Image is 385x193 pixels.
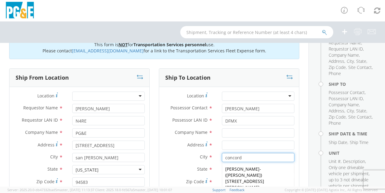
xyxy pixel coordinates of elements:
span: Ship Time [350,139,368,145]
span: Address [38,142,54,148]
li: , [329,165,374,189]
span: Zip Code [329,114,346,120]
img: pge-logo-06675f144f4cfa6a6814.png [5,2,35,20]
span: Requestor LAN ID [22,117,58,123]
li: , [329,64,347,70]
span: Location [37,93,54,99]
span: master, [DATE] 10:01:07 [135,187,172,192]
span: Site Contact [348,114,372,120]
span: [PERSON_NAME] [226,172,261,178]
li: , [329,58,345,64]
input: Shipment, Tracking or Reference Number (at least 4 chars) [180,26,333,38]
div: [US_STATE] [76,167,99,173]
li: , [329,46,364,52]
span: master, [DATE] 11:13:37 [57,187,94,192]
span: Zip Code [186,179,204,184]
span: State [197,166,207,172]
h4: Unit [329,151,376,155]
span: City [347,108,354,114]
u: NOT [118,42,128,47]
span: Phone [329,120,341,126]
a: Support [212,187,226,192]
span: Phone [329,70,341,76]
li: , [329,102,360,108]
span: Possessor Contact [329,89,365,95]
li: , [329,89,366,96]
span: Unit # [329,158,341,164]
span: Company Name [329,102,359,108]
span: Company Name [329,52,359,58]
span: State [356,108,366,114]
li: , [329,139,348,146]
span: City [347,58,354,64]
li: , [347,108,355,114]
li: , [329,108,345,114]
span: Location [187,93,204,99]
li: , [348,114,373,120]
li: , [347,58,355,64]
div: This form is for use. Please contact for a link to the Transportation Services Fleet Expense form. [9,36,299,59]
li: , [329,96,364,102]
h3: Ship To Location [165,75,211,81]
li: , [329,158,342,165]
a: Feedback [230,187,245,192]
span: Zip Code [329,64,346,70]
span: Requestor Name [23,105,58,111]
li: , [329,114,347,120]
span: Copyright © [DATE]-[DATE] Agistix Inc., All Rights Reserved [285,187,378,192]
a: [EMAIL_ADDRESS][DOMAIN_NAME] [72,48,144,54]
span: Address [329,58,344,64]
li: , [343,158,366,165]
span: Possessor LAN ID [172,117,207,123]
span: State [47,166,58,172]
span: City [50,154,58,160]
li: , [356,58,367,64]
span: Client: 2025.18.0-fd567a5 [95,187,172,192]
span: Zip Code [36,179,54,184]
span: State [356,58,366,64]
span: Address [187,142,204,148]
h3: Ship From Location [16,75,69,81]
b: Transportation Services personnel [133,42,206,47]
h4: Ship Date & Time [329,131,376,136]
span: Address [329,108,344,114]
span: Ship Date [329,139,347,145]
span: City [200,154,207,160]
h4: Ship To [329,82,376,86]
span: Company Name [175,129,207,135]
span: Only one driveable vehicle per shipment, up to 3 not driveable vehicle per shipment [329,165,370,189]
li: , [356,108,367,114]
span: Company Name [25,129,58,135]
span: [PERSON_NAME] [225,166,260,172]
span: Possessor LAN ID [329,96,363,101]
li: , [329,52,360,58]
span: Site Contact [348,64,372,70]
li: , [348,64,373,70]
span: Requestor LAN ID [329,46,363,52]
span: Possessor Contact [170,105,207,111]
span: Description [343,158,365,164]
span: Requestor Name [329,40,361,46]
span: Server: 2025.20.0-db47332bad5 [7,187,94,192]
